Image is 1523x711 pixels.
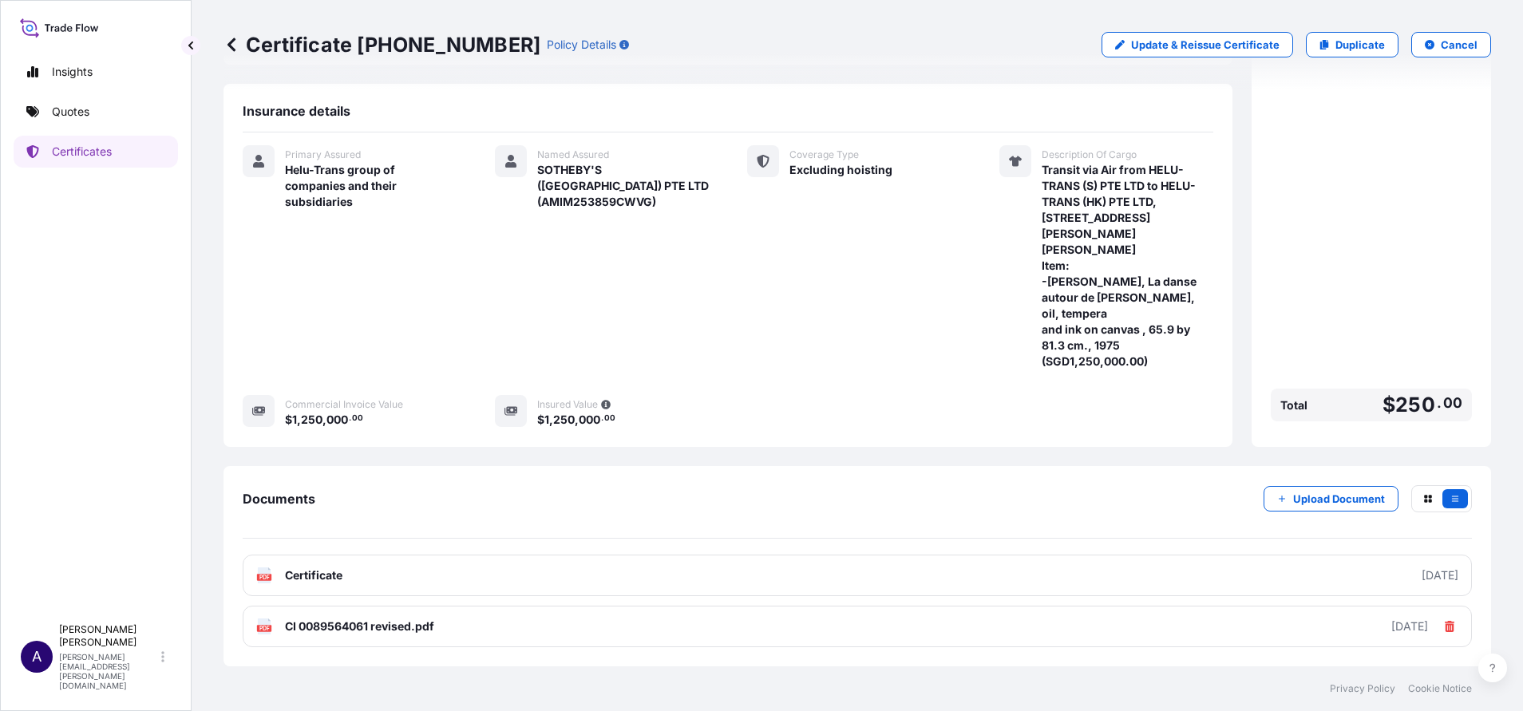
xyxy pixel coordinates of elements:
span: SOTHEBY'S ([GEOGRAPHIC_DATA]) PTE LTD (AMIM253859CWVG) [537,162,709,210]
span: . [1437,398,1442,408]
span: Documents [243,491,315,507]
span: $ [1383,395,1395,415]
span: 250 [1395,395,1435,415]
span: Total [1280,397,1307,413]
span: Insurance details [243,103,350,119]
span: Commercial Invoice Value [285,398,403,411]
span: . [601,416,603,421]
span: Transit via Air from HELU-TRANS (S) PTE LTD to HELU-TRANS (HK) PTE LTD, [STREET_ADDRESS][PERSON_N... [1042,162,1213,369]
a: Certificates [14,136,178,168]
p: Cancel [1441,37,1478,53]
a: Insights [14,56,178,88]
span: 1 [292,414,297,425]
text: PDF [259,626,270,631]
span: 00 [352,416,363,421]
span: Certificate [285,567,342,583]
span: Description Of Cargo [1042,148,1137,161]
p: Quotes [52,104,89,120]
span: 00 [1443,398,1462,408]
span: $ [285,414,292,425]
span: , [575,414,579,425]
p: Certificates [52,144,112,160]
p: Insights [52,64,93,80]
span: A [32,649,42,665]
a: Duplicate [1306,32,1398,57]
p: Upload Document [1293,491,1385,507]
span: , [549,414,553,425]
span: 000 [579,414,600,425]
div: [DATE] [1422,567,1458,583]
span: 1 [544,414,549,425]
span: Excluding hoisting [789,162,892,178]
span: , [322,414,326,425]
span: 250 [301,414,322,425]
a: Privacy Policy [1330,682,1395,695]
span: . [349,416,351,421]
p: [PERSON_NAME] [PERSON_NAME] [59,623,158,649]
span: Coverage Type [789,148,859,161]
a: PDFCI 0089564061 revised.pdf[DATE] [243,606,1472,647]
span: 000 [326,414,348,425]
span: 250 [553,414,575,425]
a: Quotes [14,96,178,128]
text: PDF [259,575,270,580]
div: [DATE] [1391,618,1428,634]
p: [PERSON_NAME][EMAIL_ADDRESS][PERSON_NAME][DOMAIN_NAME] [59,652,158,690]
p: Policy Details [547,37,616,53]
button: Cancel [1411,32,1491,57]
p: Certificate [PHONE_NUMBER] [224,32,540,57]
span: CI 0089564061 revised.pdf [285,618,434,634]
button: Upload Document [1264,486,1398,512]
span: Primary Assured [285,148,361,161]
span: Helu-Trans group of companies and their subsidiaries [285,162,457,210]
a: Cookie Notice [1408,682,1472,695]
p: Update & Reissue Certificate [1131,37,1280,53]
span: , [297,414,301,425]
span: Named Assured [537,148,609,161]
span: Insured Value [537,398,598,411]
a: PDFCertificate[DATE] [243,555,1472,596]
span: 00 [604,416,615,421]
a: Update & Reissue Certificate [1102,32,1293,57]
span: $ [537,414,544,425]
p: Duplicate [1335,37,1385,53]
